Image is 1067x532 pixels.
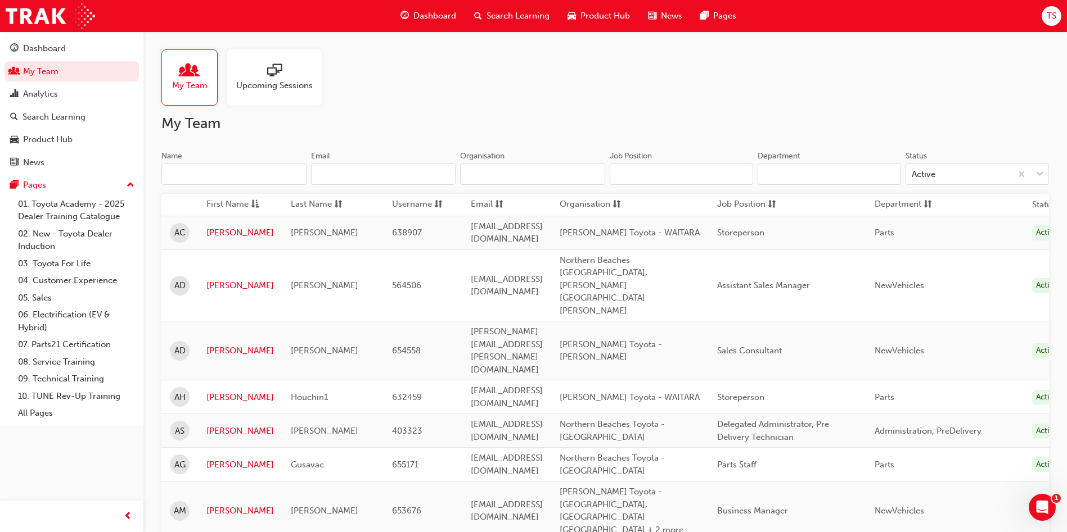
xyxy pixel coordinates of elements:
[460,151,505,162] div: Organisation
[13,195,139,225] a: 01. Toyota Academy - 2025 Dealer Training Catalogue
[4,84,139,104] a: Analytics
[875,198,937,212] button: Departmentsorting-icon
[291,280,358,290] span: [PERSON_NAME]
[1032,390,1061,405] div: Active
[206,458,274,471] a: [PERSON_NAME]
[717,228,764,238] span: Storeperson
[717,280,810,290] span: Assistant Sales Manager
[174,279,186,292] span: AD
[10,89,19,99] span: chart-icon
[413,10,456,22] span: Dashboard
[4,152,139,173] a: News
[717,198,766,212] span: Job Position
[392,198,432,212] span: Username
[161,115,1049,133] h2: My Team
[124,510,132,524] span: prev-icon
[13,404,139,422] a: All Pages
[174,458,186,471] span: AG
[580,10,630,22] span: Product Hub
[13,353,139,371] a: 08. Service Training
[1036,167,1044,182] span: down-icon
[4,175,139,195] button: Pages
[291,392,328,402] span: Houchin1
[267,63,282,79] span: sessionType_ONLINE_URL-icon
[392,345,421,356] span: 654558
[639,4,691,28] a: news-iconNews
[875,228,894,238] span: Parts
[291,228,358,238] span: [PERSON_NAME]
[713,10,736,22] span: Pages
[391,4,465,28] a: guage-iconDashboard
[392,280,421,290] span: 564506
[560,453,665,476] span: Northern Beaches Toyota - [GEOGRAPHIC_DATA]
[460,163,605,185] input: Organisation
[4,129,139,150] a: Product Hub
[10,44,19,54] span: guage-icon
[1042,6,1061,26] button: TS
[471,499,543,522] span: [EMAIL_ADDRESS][DOMAIN_NAME]
[6,3,95,29] img: Trak
[560,392,700,402] span: [PERSON_NAME] Toyota - WAITARA
[661,10,682,22] span: News
[392,198,454,212] button: Usernamesorting-icon
[22,111,85,124] div: Search Learning
[10,135,19,145] span: car-icon
[471,274,543,297] span: [EMAIL_ADDRESS][DOMAIN_NAME]
[291,460,324,470] span: Gusavac
[613,198,621,212] span: sorting-icon
[471,419,543,442] span: [EMAIL_ADDRESS][DOMAIN_NAME]
[495,198,503,212] span: sorting-icon
[568,9,576,23] span: car-icon
[10,112,18,122] span: search-icon
[648,9,656,23] span: news-icon
[717,198,779,212] button: Job Positionsorting-icon
[875,345,924,356] span: NewVehicles
[161,151,182,162] div: Name
[1032,198,1056,211] th: Status
[1052,494,1061,503] span: 1
[291,506,358,516] span: [PERSON_NAME]
[560,339,662,362] span: [PERSON_NAME] Toyota - [PERSON_NAME]
[4,36,139,175] button: DashboardMy TeamAnalyticsSearch LearningProduct HubNews
[206,198,268,212] button: First Nameasc-icon
[471,198,493,212] span: Email
[471,198,533,212] button: Emailsorting-icon
[392,392,422,402] span: 632459
[465,4,559,28] a: search-iconSearch Learning
[392,506,421,516] span: 653676
[875,426,982,436] span: Administration, PreDelivery
[487,10,550,22] span: Search Learning
[392,228,422,238] span: 638907
[206,391,274,404] a: [PERSON_NAME]
[10,158,19,168] span: news-icon
[471,221,543,244] span: [EMAIL_ADDRESS][DOMAIN_NAME]
[13,370,139,388] a: 09. Technical Training
[560,255,647,316] span: Northern Beaches [GEOGRAPHIC_DATA], [PERSON_NAME][GEOGRAPHIC_DATA][PERSON_NAME]
[291,198,353,212] button: Last Namesorting-icon
[291,426,358,436] span: [PERSON_NAME]
[758,151,800,162] div: Department
[4,38,139,59] a: Dashboard
[10,67,19,77] span: people-icon
[392,460,418,470] span: 655171
[13,272,139,289] a: 04. Customer Experience
[311,151,330,162] div: Email
[161,163,307,185] input: Name
[1032,343,1061,358] div: Active
[182,63,197,79] span: people-icon
[4,61,139,82] a: My Team
[691,4,745,28] a: pages-iconPages
[311,163,456,185] input: Email
[474,9,482,23] span: search-icon
[227,49,331,106] a: Upcoming Sessions
[291,198,332,212] span: Last Name
[127,178,134,193] span: up-icon
[559,4,639,28] a: car-iconProduct Hub
[1032,457,1061,472] div: Active
[174,391,186,404] span: AH
[906,151,927,162] div: Status
[471,385,543,408] span: [EMAIL_ADDRESS][DOMAIN_NAME]
[291,345,358,356] span: [PERSON_NAME]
